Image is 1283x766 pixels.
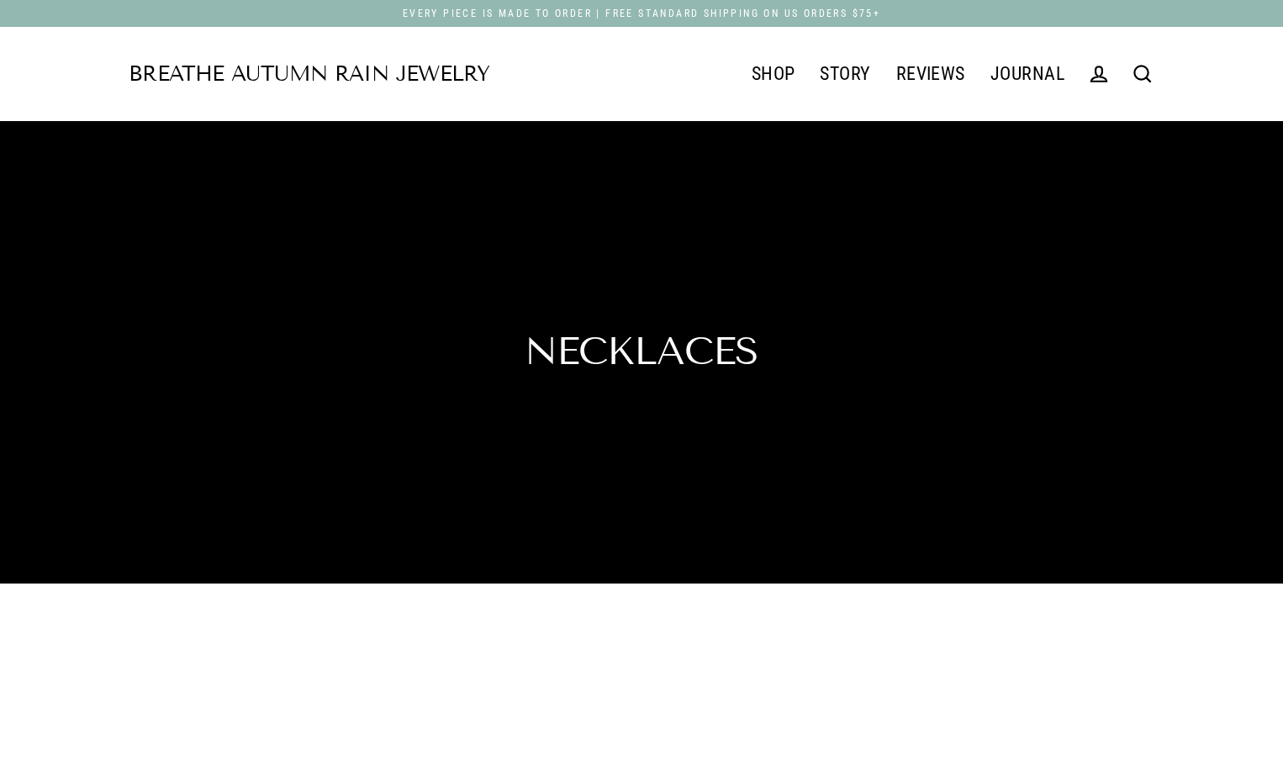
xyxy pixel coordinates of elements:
[807,53,883,95] a: STORY
[978,53,1077,95] a: JOURNAL
[525,332,759,371] h1: Necklaces
[739,53,808,95] a: SHOP
[489,52,1077,96] div: Primary
[129,64,489,85] a: Breathe Autumn Rain Jewelry
[884,53,978,95] a: REVIEWS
